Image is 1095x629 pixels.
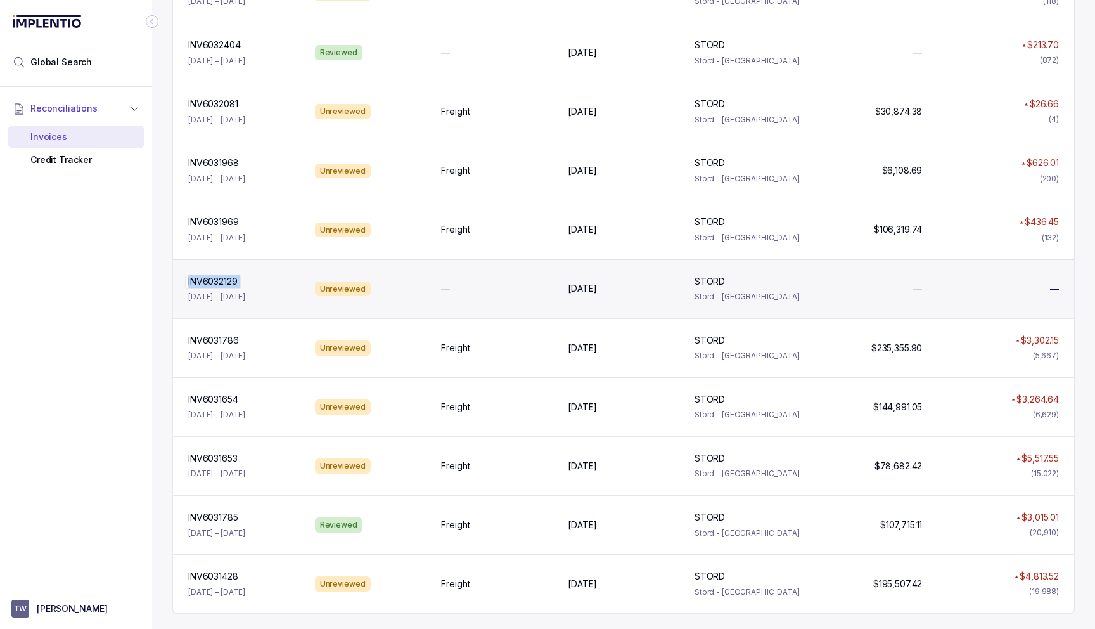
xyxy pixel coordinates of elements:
p: Stord - [GEOGRAPHIC_DATA] [695,527,806,540]
img: red pointer upwards [1015,575,1018,578]
img: red pointer upwards [1024,103,1028,106]
p: INV6031785 [188,511,238,524]
p: $144,991.05 [873,401,922,413]
p: Freight [441,105,470,118]
div: (4) [1049,113,1059,126]
p: [DATE] – [DATE] [188,290,245,303]
p: INV6032404 [188,39,241,51]
p: STORD [695,275,725,288]
div: Collapse Icon [144,14,160,29]
p: Stord - [GEOGRAPHIC_DATA] [695,586,806,599]
p: Freight [441,342,470,354]
p: STORD [695,157,725,169]
p: [PERSON_NAME] [37,602,108,615]
p: [DATE] – [DATE] [188,467,245,480]
p: [DATE] – [DATE] [188,408,245,421]
p: — [441,46,450,59]
div: Reconciliations [8,123,144,174]
p: Freight [441,401,470,413]
p: Freight [441,164,470,177]
p: $78,682.42 [874,460,923,472]
button: Reconciliations [8,94,144,122]
img: red pointer upwards [1022,44,1026,47]
div: (6,629) [1033,408,1059,421]
p: STORD [695,452,725,465]
div: (132) [1042,231,1059,244]
p: Stord - [GEOGRAPHIC_DATA] [695,467,806,480]
p: INV6032081 [188,98,238,110]
p: INV6031654 [188,393,238,406]
p: [DATE] [568,105,597,118]
p: $3,302.15 [1021,334,1059,347]
div: (200) [1040,172,1059,185]
div: Unreviewed [315,104,371,119]
p: Stord - [GEOGRAPHIC_DATA] [695,408,806,421]
span: Global Search [30,56,92,68]
p: $213.70 [1027,39,1059,51]
p: INV6031968 [188,157,239,169]
p: [DATE] – [DATE] [188,349,245,362]
p: $6,108.69 [882,164,923,177]
div: Credit Tracker [18,148,134,171]
p: [DATE] [568,223,597,236]
span: — [1050,283,1059,295]
p: [DATE] [568,519,597,531]
p: $3,015.01 [1021,511,1059,524]
p: STORD [695,334,725,347]
span: User initials [11,600,29,618]
div: Invoices [18,126,134,148]
p: Freight [441,519,470,531]
p: Stord - [GEOGRAPHIC_DATA] [695,172,806,185]
div: Unreviewed [315,399,371,415]
p: STORD [695,393,725,406]
p: Stord - [GEOGRAPHIC_DATA] [695,113,806,126]
p: Stord - [GEOGRAPHIC_DATA] [695,349,806,362]
div: Unreviewed [315,223,371,238]
p: Stord - [GEOGRAPHIC_DATA] [695,55,806,67]
p: $106,319.74 [874,223,922,236]
p: [DATE] – [DATE] [188,55,245,67]
div: Unreviewed [315,164,371,179]
p: STORD [695,511,725,524]
p: [DATE] [568,460,597,472]
p: [DATE] [568,578,597,590]
p: $30,874.38 [875,105,923,118]
p: STORD [695,570,725,583]
p: INV6032129 [185,275,241,289]
p: [DATE] – [DATE] [188,231,245,244]
button: User initials[PERSON_NAME] [11,600,141,618]
p: $626.01 [1027,157,1059,169]
p: $26.66 [1030,98,1059,110]
img: red pointer upwards [1011,398,1015,401]
div: Unreviewed [315,340,371,356]
p: [DATE] [568,164,597,177]
p: — [913,282,922,295]
p: [DATE] – [DATE] [188,172,245,185]
div: Reviewed [315,45,362,60]
div: (20,910) [1030,526,1059,539]
img: red pointer upwards [1016,457,1020,460]
p: [DATE] [568,282,597,295]
p: Freight [441,460,470,472]
p: STORD [695,39,725,51]
div: Unreviewed [315,576,371,592]
p: [DATE] – [DATE] [188,113,245,126]
p: [DATE] – [DATE] [188,527,245,540]
img: red pointer upwards [1021,162,1025,165]
p: Freight [441,578,470,590]
p: $5,517.55 [1021,452,1059,465]
div: Unreviewed [315,458,371,474]
p: [DATE] – [DATE] [188,586,245,599]
img: red pointer upwards [1016,339,1020,342]
div: (19,988) [1029,585,1059,598]
p: INV6031653 [188,452,238,465]
div: (15,022) [1031,467,1059,480]
div: Reviewed [315,517,362,533]
p: $3,264.64 [1016,393,1059,406]
img: red pointer upwards [1016,516,1020,519]
p: Stord - [GEOGRAPHIC_DATA] [695,231,806,244]
span: Reconciliations [30,102,98,115]
p: $235,355.90 [871,342,922,354]
p: STORD [695,98,725,110]
p: [DATE] [568,46,597,59]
